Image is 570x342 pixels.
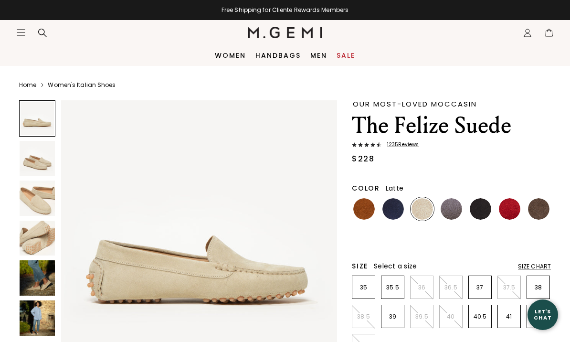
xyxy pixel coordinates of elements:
[527,284,549,291] p: 38
[248,27,323,38] img: M.Gemi
[352,153,374,165] div: $228
[518,263,551,270] div: Size Chart
[470,227,491,249] img: Sunflower
[381,284,404,291] p: 35.5
[441,227,462,249] img: Olive
[499,198,520,220] img: Sunset Red
[215,52,246,59] a: Women
[20,221,55,256] img: The Felize Suede
[411,313,433,321] p: 39.5
[440,284,462,291] p: 36.5
[337,52,355,59] a: Sale
[498,313,520,321] p: 41
[352,262,368,270] h2: Size
[528,198,549,220] img: Mushroom
[440,313,462,321] p: 40
[20,300,55,336] img: The Felize Suede
[20,141,55,176] img: The Felize Suede
[352,112,551,139] h1: The Felize Suede
[20,260,55,296] img: The Felize Suede
[381,313,404,321] p: 39
[528,309,558,321] div: Let's Chat
[382,227,404,249] img: Pistachio
[374,261,417,271] span: Select a size
[386,183,403,193] span: Latte
[48,81,116,89] a: Women's Italian Shoes
[412,198,433,220] img: Latte
[352,284,375,291] p: 35
[470,198,491,220] img: Black
[19,81,36,89] a: Home
[16,28,26,37] button: Open site menu
[381,142,419,148] span: 1235 Review s
[352,184,380,192] h2: Color
[382,198,404,220] img: Midnight Blue
[353,100,551,107] div: Our Most-Loved Moccasin
[412,227,433,249] img: Chocolate
[469,313,491,321] p: 40.5
[527,313,549,321] p: 42
[255,52,301,59] a: Handbags
[411,284,433,291] p: 36
[353,227,375,249] img: Leopard Print
[441,198,462,220] img: Gray
[352,142,551,150] a: 1235Reviews
[469,284,491,291] p: 37
[352,313,375,321] p: 38.5
[20,181,55,216] img: The Felize Suede
[353,198,375,220] img: Saddle
[310,52,327,59] a: Men
[498,284,520,291] p: 37.5
[499,227,520,249] img: Burgundy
